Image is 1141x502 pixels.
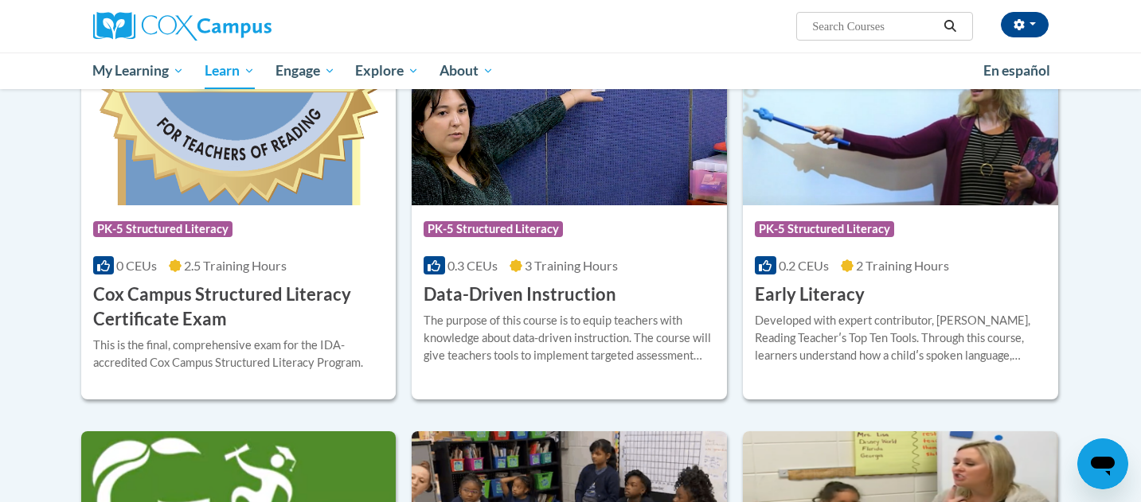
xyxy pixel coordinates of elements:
input: Search Courses [811,17,938,36]
span: 3 Training Hours [525,258,618,273]
span: PK-5 Structured Literacy [93,221,232,237]
span: Engage [275,61,335,80]
a: Cox Campus [93,12,396,41]
iframe: Button to launch messaging window [1077,438,1128,489]
a: Course LogoPK-5 Structured Literacy0.3 CEUs3 Training Hours Data-Driven InstructionThe purpose of... [412,43,727,399]
span: About [440,61,494,80]
h3: Data-Driven Instruction [424,282,616,307]
a: Engage [265,53,346,89]
span: 2 Training Hours [856,258,949,273]
h3: Cox Campus Structured Literacy Certificate Exam [93,282,385,332]
div: Main menu [69,53,1073,89]
img: Cox Campus [93,12,272,41]
a: En español [973,54,1061,88]
span: 0 CEUs [116,258,157,273]
img: Course Logo [743,43,1058,205]
img: Course Logo [81,43,397,205]
button: Account Settings [1001,12,1049,37]
a: Learn [194,53,265,89]
img: Course Logo [412,43,727,205]
span: 0.3 CEUs [447,258,498,273]
button: Search [938,17,962,36]
span: 0.2 CEUs [779,258,829,273]
a: Course LogoPK-5 Structured Literacy0.2 CEUs2 Training Hours Early LiteracyDeveloped with expert c... [743,43,1058,399]
span: 2.5 Training Hours [184,258,287,273]
span: Explore [355,61,419,80]
h3: Early Literacy [755,282,865,307]
span: My Learning [92,61,184,80]
a: Explore [345,53,429,89]
a: Course LogoPK-5 Structured Literacy0 CEUs2.5 Training Hours Cox Campus Structured Literacy Certif... [81,43,397,399]
span: PK-5 Structured Literacy [755,221,894,237]
a: My Learning [83,53,195,89]
span: En español [983,62,1050,79]
div: This is the final, comprehensive exam for the IDA-accredited Cox Campus Structured Literacy Program. [93,337,385,372]
span: Learn [205,61,255,80]
a: About [429,53,504,89]
div: Developed with expert contributor, [PERSON_NAME], Reading Teacherʹs Top Ten Tools. Through this c... [755,312,1046,364]
div: The purpose of this course is to equip teachers with knowledge about data-driven instruction. The... [424,312,715,364]
span: PK-5 Structured Literacy [424,221,563,237]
